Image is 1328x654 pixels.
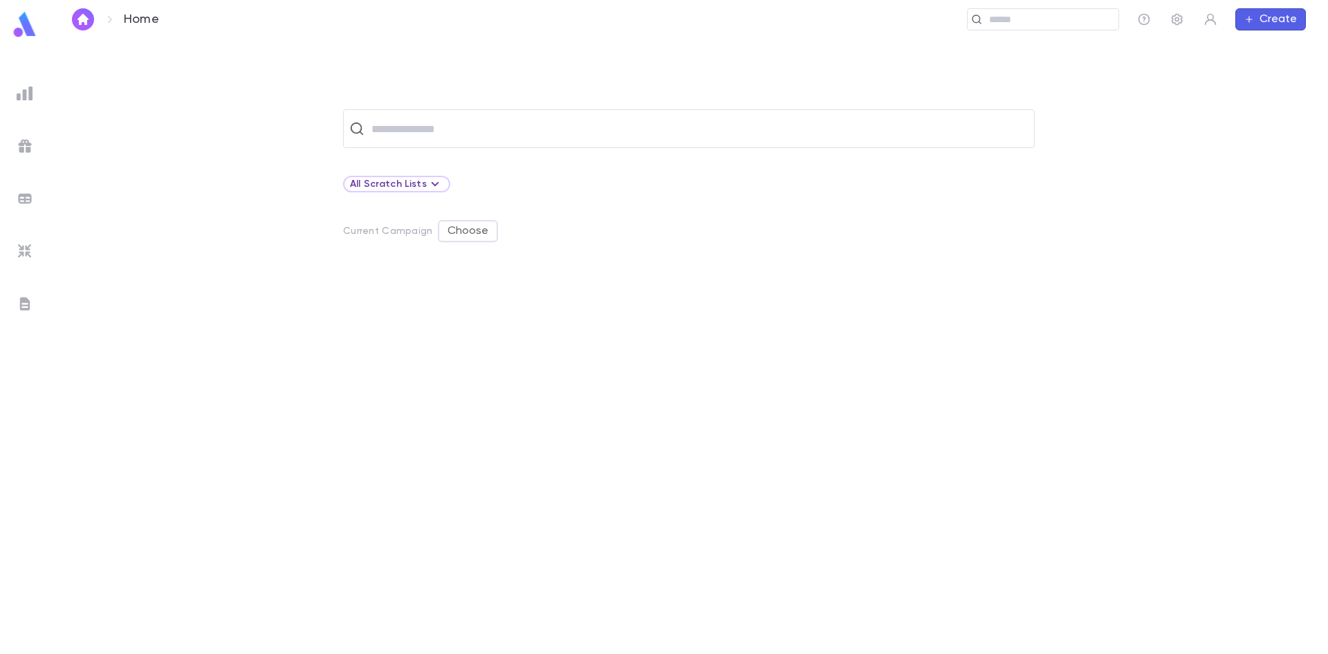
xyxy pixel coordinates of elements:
button: Create [1235,8,1306,30]
img: letters_grey.7941b92b52307dd3b8a917253454ce1c.svg [17,296,33,312]
img: reports_grey.c525e4749d1bce6a11f5fe2a8de1b229.svg [17,85,33,102]
div: All Scratch Lists [343,176,450,192]
img: imports_grey.530a8a0e642e233f2baf0ef88e8c9fcb.svg [17,243,33,260]
img: batches_grey.339ca447c9d9533ef1741baa751efc33.svg [17,190,33,207]
div: All Scratch Lists [350,176,443,192]
p: Current Campaign [343,226,432,237]
img: logo [11,11,39,38]
img: campaigns_grey.99e729a5f7ee94e3726e6486bddda8f1.svg [17,138,33,154]
button: Choose [438,220,498,242]
img: home_white.a664292cf8c1dea59945f0da9f25487c.svg [75,14,91,25]
p: Home [124,12,159,27]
